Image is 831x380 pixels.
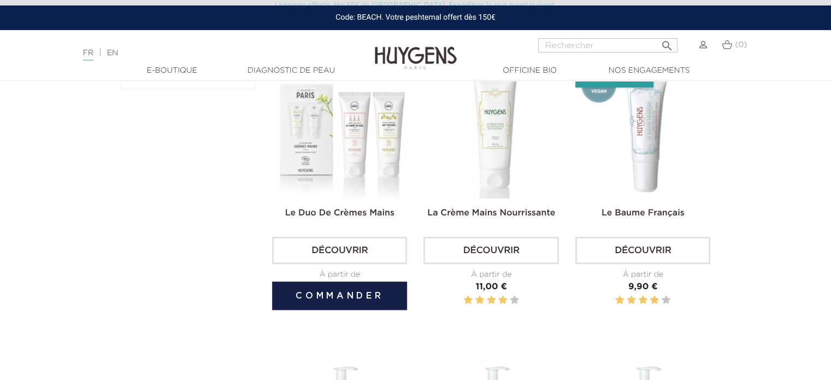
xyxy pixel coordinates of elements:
div: À partir de [575,269,710,280]
label: 1 [464,294,473,307]
label: 5 [510,294,518,307]
a: Découvrir [575,237,710,264]
label: 4 [498,294,507,307]
div: À partir de [423,269,558,280]
a: E-Boutique [117,65,227,77]
div: | [78,46,338,60]
button: Commander [272,282,407,310]
label: 3 [487,294,496,307]
a: EN [107,49,118,57]
img: Le Baume Français [577,63,712,198]
a: FR [83,49,93,61]
label: 2 [627,294,635,307]
a: Officine Bio [475,65,585,77]
a: Diagnostic de peau [237,65,346,77]
label: 4 [650,294,659,307]
img: La Crème Mains Nourrissante [426,63,561,198]
span: 9,90 € [628,283,658,291]
i:  [660,36,673,49]
img: Huygens [375,29,457,71]
label: 5 [662,294,670,307]
a: Découvrir [272,237,407,264]
a: Découvrir [423,237,558,264]
label: 1 [615,294,624,307]
span: 11,00 € [476,283,507,291]
a: La Crème Mains Nourrissante [427,209,555,218]
a: Le Duo de Crèmes Mains [285,209,394,218]
button:  [657,35,676,50]
label: 2 [475,294,484,307]
div: À partir de [272,269,407,280]
a: Le Baume Français [602,209,685,218]
label: 3 [639,294,647,307]
a: Nos engagements [594,65,704,77]
span: (0) [735,41,747,49]
input: Rechercher [538,38,677,52]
